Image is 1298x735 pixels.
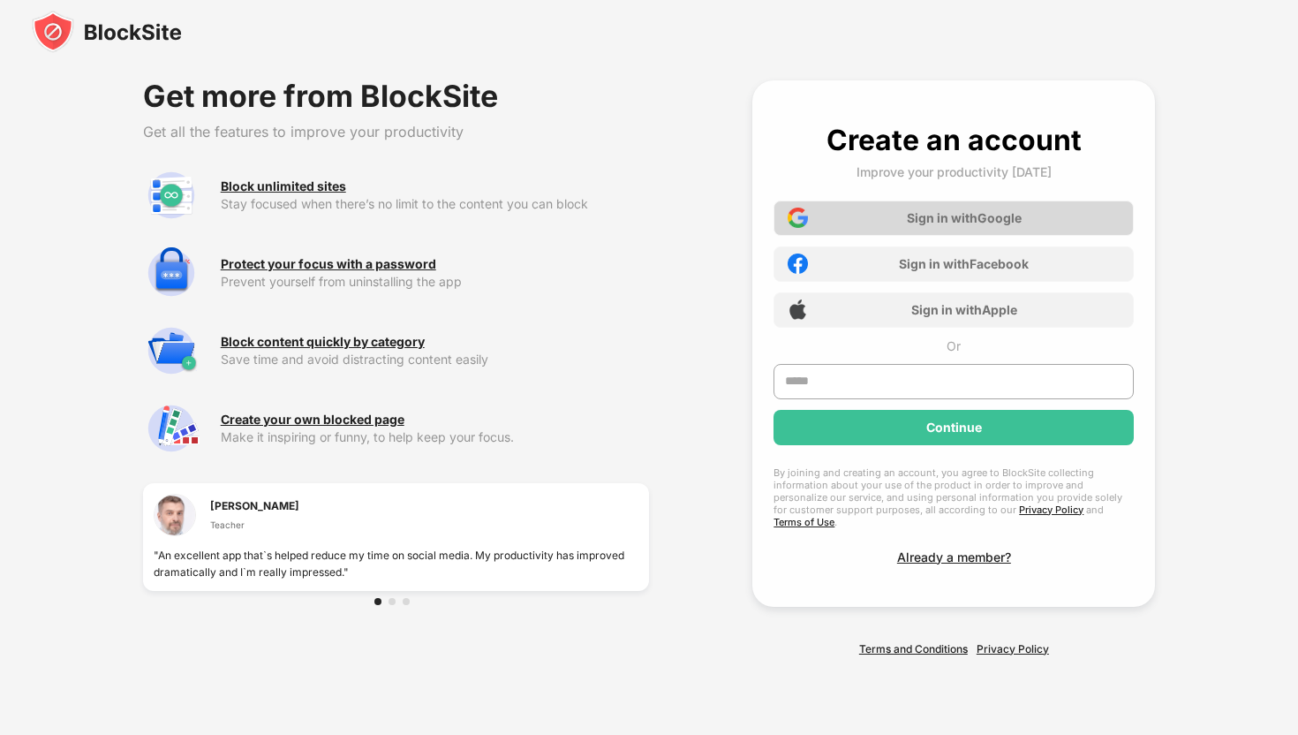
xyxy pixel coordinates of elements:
div: Sign in with Google [907,210,1022,225]
div: By joining and creating an account, you agree to BlockSite collecting information about your use ... [774,466,1134,528]
div: Create an account [826,123,1082,157]
div: "An excellent app that`s helped reduce my time on social media. My productivity has improved dram... [154,547,638,580]
div: Create your own blocked page [221,413,404,427]
img: premium-password-protection.svg [143,245,200,301]
div: Already a member? [897,549,1011,565]
img: apple-icon.png [788,299,808,320]
a: Terms of Use [774,516,834,528]
div: Block content quickly by category [221,335,425,349]
div: [PERSON_NAME] [210,497,299,514]
img: premium-customize-block-page.svg [143,400,200,457]
a: Privacy Policy [1019,504,1083,516]
img: premium-category.svg [143,322,200,379]
div: Make it inspiring or funny, to help keep your focus. [221,430,649,444]
div: Continue [926,421,982,435]
div: Protect your focus with a password [221,257,436,271]
a: Privacy Policy [977,642,1049,655]
div: Prevent yourself from uninstalling the app [221,275,649,289]
div: Improve your productivity [DATE] [857,164,1052,179]
div: Get more from BlockSite [143,80,649,112]
div: Sign in with Facebook [899,256,1029,271]
img: testimonial-1.jpg [154,494,196,536]
div: Sign in with Apple [911,302,1017,317]
img: premium-unlimited-blocklist.svg [143,167,200,224]
img: blocksite-icon-black.svg [32,11,182,53]
div: Block unlimited sites [221,179,346,193]
div: Or [947,338,961,353]
div: Save time and avoid distracting content easily [221,352,649,367]
div: Stay focused when there’s no limit to the content you can block [221,197,649,211]
img: facebook-icon.png [788,254,808,274]
div: Teacher [210,518,299,532]
a: Terms and Conditions [859,642,968,655]
img: google-icon.png [788,208,808,228]
div: Get all the features to improve your productivity [143,123,649,140]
